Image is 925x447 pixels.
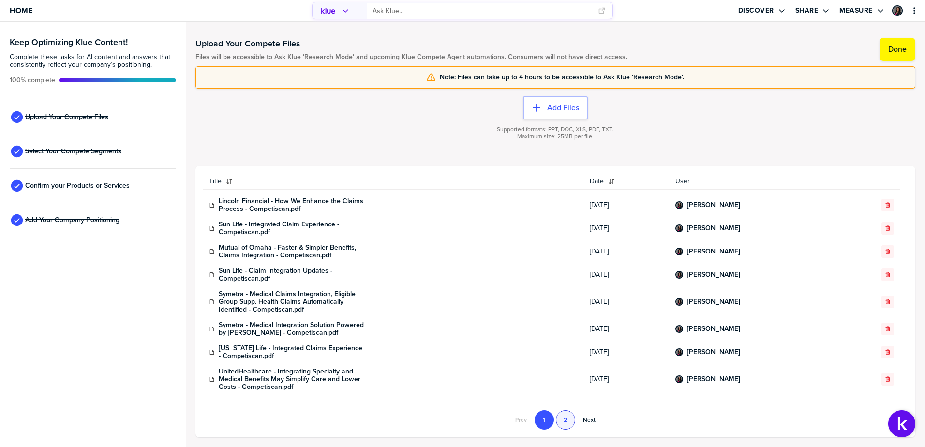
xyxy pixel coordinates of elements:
[203,174,584,189] button: Title
[10,76,55,84] span: Active
[547,103,579,113] label: Add Files
[219,244,364,259] a: Mutual of Omaha - Faster & Simpler Benefits, Claims Integration - Competiscan.pdf
[509,410,533,430] button: Go to previous page
[219,368,364,391] a: UnitedHealthcare - Integrating Specialty and Medical Benefits May Simplify Care and Lower Costs -...
[675,178,839,185] span: User
[25,182,130,190] span: Confirm your Products or Services
[219,321,364,337] a: Symetra - Medical Integration Solution Powered by [PERSON_NAME] - Competiscan.pdf
[523,96,588,119] button: Add Files
[590,271,663,279] span: [DATE]
[10,6,32,15] span: Home
[687,375,740,383] a: [PERSON_NAME]
[675,375,683,383] div: Sigourney Di Risi
[880,38,915,61] button: Done
[687,298,740,306] a: [PERSON_NAME]
[590,348,663,356] span: [DATE]
[195,38,627,49] h1: Upload Your Compete Files
[676,349,682,355] img: 067a2c94e62710512124e0c09c2123d5-sml.png
[219,221,364,236] a: Sun Life - Integrated Claim Experience - Competiscan.pdf
[590,201,663,209] span: [DATE]
[795,6,819,15] label: Share
[687,224,740,232] a: [PERSON_NAME]
[10,38,176,46] h3: Keep Optimizing Klue Content!
[577,410,601,430] button: Go to next page
[25,113,108,121] span: Upload Your Compete Files
[508,410,602,430] nav: Pagination Navigation
[590,248,663,255] span: [DATE]
[219,344,364,360] a: [US_STATE] Life - Integrated Claims Experience - Competiscan.pdf
[590,224,663,232] span: [DATE]
[676,202,682,208] img: 067a2c94e62710512124e0c09c2123d5-sml.png
[219,197,364,213] a: Lincoln Financial - How We Enhance the Claims Process - Competiscan.pdf
[687,271,740,279] a: [PERSON_NAME]
[676,299,682,305] img: 067a2c94e62710512124e0c09c2123d5-sml.png
[590,298,663,306] span: [DATE]
[25,148,121,155] span: Select Your Compete Segments
[676,249,682,254] img: 067a2c94e62710512124e0c09c2123d5-sml.png
[888,410,915,437] button: Open Support Center
[675,271,683,279] div: Sigourney Di Risi
[839,6,873,15] label: Measure
[676,225,682,231] img: 067a2c94e62710512124e0c09c2123d5-sml.png
[209,178,222,185] span: Title
[687,248,740,255] a: [PERSON_NAME]
[675,325,683,333] div: Sigourney Di Risi
[675,248,683,255] div: Sigourney Di Risi
[892,5,903,16] div: Sigourney Di Risi
[517,133,594,140] span: Maximum size: 25MB per file.
[891,4,904,17] a: Edit Profile
[888,45,907,54] label: Done
[675,298,683,306] div: Sigourney Di Risi
[687,348,740,356] a: [PERSON_NAME]
[590,325,663,333] span: [DATE]
[556,410,575,430] button: Go to page 2
[590,375,663,383] span: [DATE]
[219,267,364,283] a: Sun Life - Claim Integration Updates - Competiscan.pdf
[497,126,613,133] span: Supported formats: PPT, DOC, XLS, PDF, TXT.
[590,178,604,185] span: Date
[373,3,592,19] input: Ask Klue...
[219,290,364,313] a: Symetra - Medical Claims Integration, Eligible Group Supp. Health Claims Automatically Identified...
[675,348,683,356] div: Sigourney Di Risi
[676,272,682,278] img: 067a2c94e62710512124e0c09c2123d5-sml.png
[440,74,684,81] span: Note: Files can take up to 4 hours to be accessible to Ask Klue 'Research Mode'.
[10,53,176,69] span: Complete these tasks for AI content and answers that consistently reflect your company’s position...
[676,376,682,382] img: 067a2c94e62710512124e0c09c2123d5-sml.png
[675,224,683,232] div: Sigourney Di Risi
[195,53,627,61] span: Files will be accessible to Ask Klue 'Research Mode' and upcoming Klue Compete Agent automations....
[675,201,683,209] div: Sigourney Di Risi
[584,174,669,189] button: Date
[687,325,740,333] a: [PERSON_NAME]
[738,6,774,15] label: Discover
[893,6,902,15] img: 067a2c94e62710512124e0c09c2123d5-sml.png
[676,326,682,332] img: 067a2c94e62710512124e0c09c2123d5-sml.png
[687,201,740,209] a: [PERSON_NAME]
[25,216,119,224] span: Add Your Company Positioning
